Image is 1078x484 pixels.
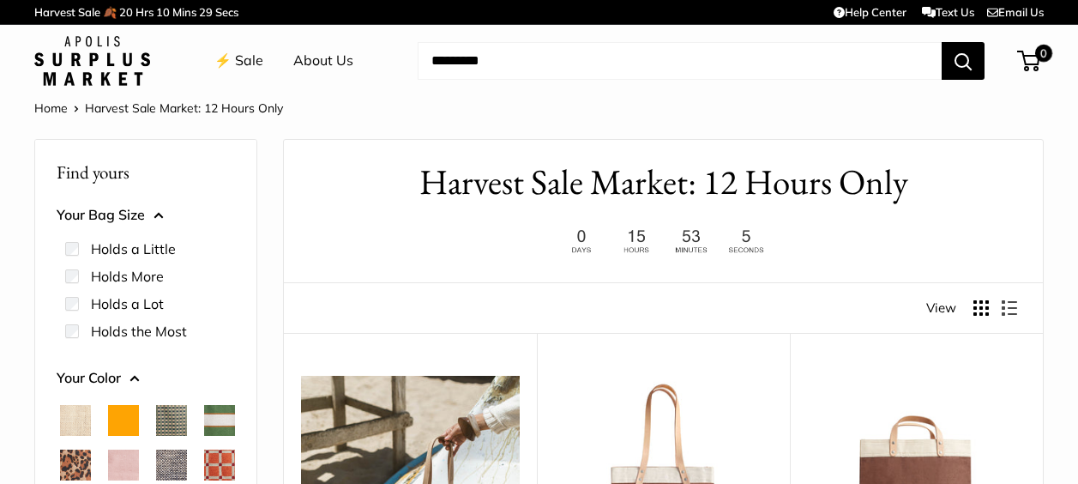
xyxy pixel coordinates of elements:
[418,42,942,80] input: Search...
[119,5,133,19] span: 20
[108,405,139,436] button: Orange
[91,239,176,259] label: Holds a Little
[922,5,974,19] a: Text Us
[34,36,150,86] img: Apolis: Surplus Market
[91,266,164,287] label: Holds More
[1019,51,1040,71] a: 0
[172,5,196,19] span: Mins
[926,296,956,320] span: View
[156,5,170,19] span: 10
[204,405,235,436] button: Court Green
[310,157,1017,208] h1: Harvest Sale Market: 12 Hours Only
[1035,45,1052,62] span: 0
[204,450,235,481] button: Chenille Window Brick
[214,48,263,74] a: ⚡️ Sale
[199,5,213,19] span: 29
[834,5,906,19] a: Help Center
[156,450,187,481] button: Chambray
[91,293,164,314] label: Holds a Lot
[557,225,771,258] img: 12 hours only. Ends at 8pm
[942,42,985,80] button: Search
[60,450,91,481] button: Cheetah
[215,5,238,19] span: Secs
[136,5,154,19] span: Hrs
[57,155,235,189] p: Find yours
[987,5,1044,19] a: Email Us
[293,48,353,74] a: About Us
[60,405,91,436] button: Natural
[85,100,283,116] span: Harvest Sale Market: 12 Hours Only
[57,366,235,391] button: Your Color
[156,405,187,436] button: Green Gingham
[973,300,989,316] button: Display products as grid
[34,97,283,119] nav: Breadcrumb
[1002,300,1017,316] button: Display products as list
[57,203,235,228] button: Your Bag Size
[91,321,187,342] label: Holds the Most
[108,450,139,481] button: Blush
[34,100,68,116] a: Home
